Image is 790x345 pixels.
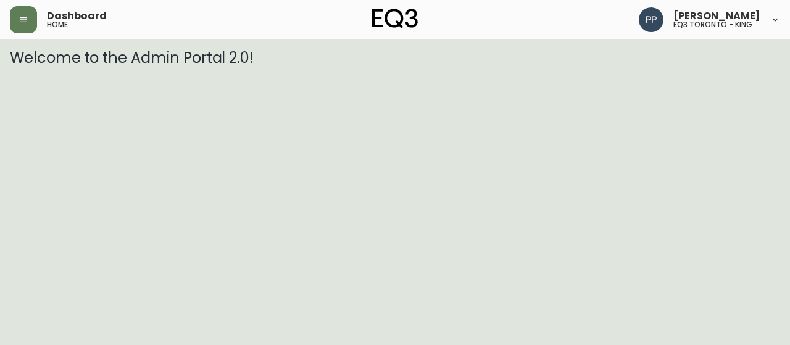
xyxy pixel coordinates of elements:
span: Dashboard [47,11,107,21]
h5: home [47,21,68,28]
h3: Welcome to the Admin Portal 2.0! [10,49,780,67]
h5: eq3 toronto - king [673,21,752,28]
img: logo [372,9,418,28]
span: [PERSON_NAME] [673,11,760,21]
img: 93ed64739deb6bac3372f15ae91c6632 [639,7,663,32]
